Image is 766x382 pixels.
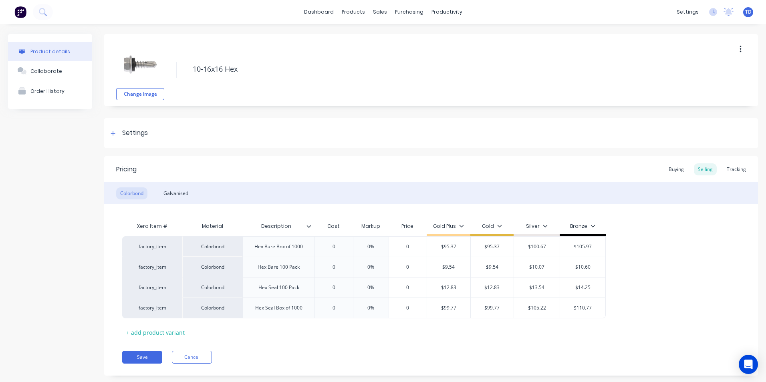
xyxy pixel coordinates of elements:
[8,61,92,81] button: Collaborate
[30,88,65,94] div: Order History
[338,6,369,18] div: products
[694,163,717,175] div: Selling
[388,257,428,277] div: 0
[351,257,391,277] div: 0%
[8,42,92,61] button: Product details
[482,223,502,230] div: Gold
[433,223,464,230] div: Gold Plus
[739,355,758,374] div: Open Intercom Messenger
[122,298,606,318] div: factory_itemColorbondHex Seal Box of 100000%0$99.77$99.77$105.22$110.77
[560,237,605,257] div: $105.97
[388,237,428,257] div: 0
[427,237,470,257] div: $95.37
[745,8,752,16] span: TD
[514,298,560,318] div: $105.22
[314,257,354,277] div: 0
[723,163,750,175] div: Tracking
[471,298,514,318] div: $99.77
[189,60,693,78] textarea: 10-16x16 Hex
[182,298,242,318] div: Colorbond
[122,277,606,298] div: factory_itemColorbondHex Seal 100 Pack00%0$12.83$12.83$13.54$14.25
[122,326,189,339] div: + add product variant
[116,187,147,199] div: Colorbond
[353,218,389,234] div: Markup
[665,163,688,175] div: Buying
[560,298,605,318] div: $110.77
[130,263,174,271] div: factory_item
[314,298,354,318] div: 0
[314,218,353,234] div: Cost
[248,241,309,252] div: Hex Bare Box of 1000
[122,236,606,257] div: factory_itemColorbondHex Bare Box of 100000%0$95.37$95.37$100.67$105.97
[351,298,391,318] div: 0%
[172,351,212,364] button: Cancel
[130,243,174,250] div: factory_item
[388,277,428,298] div: 0
[116,165,137,174] div: Pricing
[427,277,470,298] div: $12.83
[514,277,560,298] div: $13.54
[159,187,192,199] div: Galvanised
[369,6,391,18] div: sales
[116,40,164,100] div: fileChange image
[120,44,160,84] img: file
[130,284,174,291] div: factory_item
[182,236,242,257] div: Colorbond
[560,257,605,277] div: $10.60
[427,298,470,318] div: $99.77
[389,218,427,234] div: Price
[122,257,606,277] div: factory_itemColorbondHex Bare 100 Pack00%0$9.54$9.54$10.07$10.60
[116,88,164,100] button: Change image
[514,237,560,257] div: $100.67
[388,298,428,318] div: 0
[570,223,595,230] div: Bronze
[391,6,427,18] div: purchasing
[471,277,514,298] div: $12.83
[471,237,514,257] div: $95.37
[314,237,354,257] div: 0
[182,218,242,234] div: Material
[427,257,470,277] div: $9.54
[122,351,162,364] button: Save
[471,257,514,277] div: $9.54
[130,304,174,312] div: factory_item
[249,303,309,313] div: Hex Seal Box of 1000
[514,257,560,277] div: $10.07
[427,6,466,18] div: productivity
[300,6,338,18] a: dashboard
[242,216,310,236] div: Description
[673,6,703,18] div: settings
[251,262,306,272] div: Hex Bare 100 Pack
[314,277,354,298] div: 0
[351,237,391,257] div: 0%
[351,277,391,298] div: 0%
[182,257,242,277] div: Colorbond
[14,6,26,18] img: Factory
[252,282,306,293] div: Hex Seal 100 Pack
[30,68,62,74] div: Collaborate
[242,218,314,234] div: Description
[8,81,92,101] button: Order History
[122,128,148,138] div: Settings
[182,277,242,298] div: Colorbond
[122,218,182,234] div: Xero Item #
[560,277,605,298] div: $14.25
[526,223,548,230] div: Silver
[30,48,70,54] div: Product details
